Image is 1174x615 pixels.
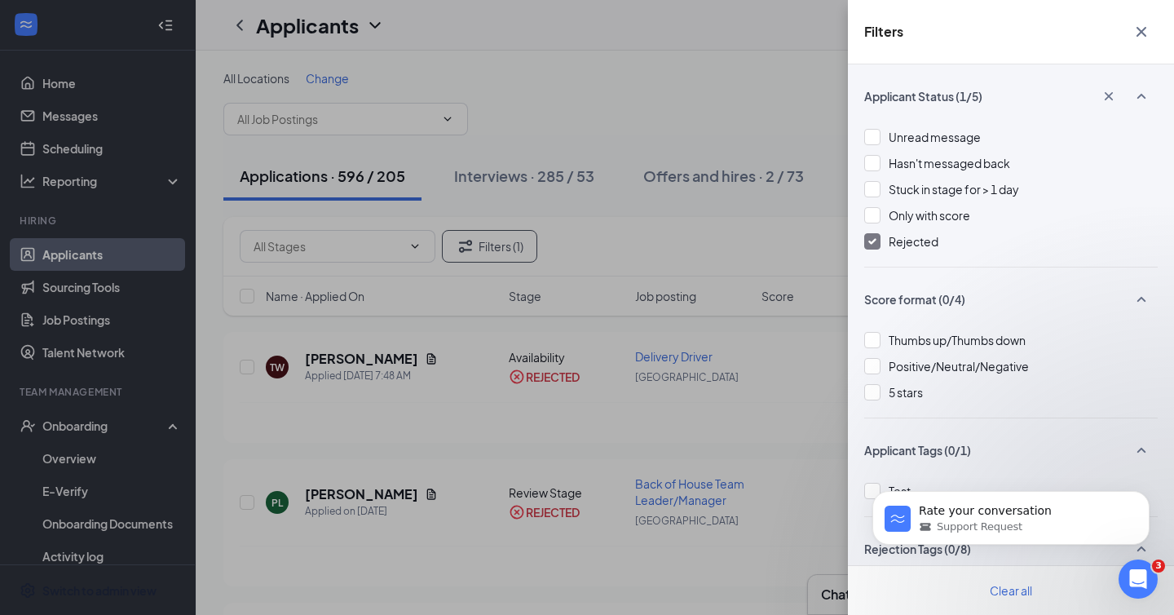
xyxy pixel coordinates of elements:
h5: Filters [864,23,903,41]
span: Positive/Neutral/Negative [889,359,1029,374]
svg: SmallChevronUp [1132,290,1151,309]
span: Applicant Tags (0/1) [864,442,971,458]
button: SmallChevronUp [1125,284,1158,315]
svg: Cross [1101,88,1117,104]
svg: Cross [1132,22,1151,42]
span: Hasn't messaged back [889,156,1010,170]
svg: SmallChevronUp [1132,86,1151,106]
span: 5 stars [889,385,923,400]
button: Clear all [970,574,1052,607]
button: SmallChevronUp [1125,81,1158,112]
img: checkbox [868,238,876,245]
svg: SmallChevronUp [1132,440,1151,460]
span: Stuck in stage for > 1 day [889,182,1019,197]
span: Unread message [889,130,981,144]
button: SmallChevronUp [1125,435,1158,466]
span: Only with score [889,208,970,223]
span: Rejected [889,234,938,249]
button: Cross [1092,82,1125,110]
iframe: Intercom notifications message [848,457,1174,571]
button: Cross [1125,16,1158,47]
span: Thumbs up/Thumbs down [889,333,1026,347]
span: 3 [1152,560,1165,573]
span: Applicant Status (1/5) [864,88,982,104]
iframe: Intercom live chat [1119,560,1158,599]
span: Score format (0/4) [864,291,965,307]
